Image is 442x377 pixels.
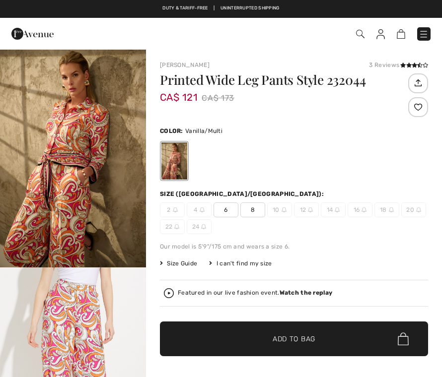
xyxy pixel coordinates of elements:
img: Search [356,30,365,38]
img: My Info [376,29,385,39]
div: I can't find my size [209,259,272,268]
span: 24 [187,219,212,234]
div: Featured in our live fashion event. [178,290,332,296]
span: 4 [187,202,212,217]
div: Size ([GEOGRAPHIC_DATA]/[GEOGRAPHIC_DATA]): [160,189,326,198]
img: ring-m.svg [174,224,179,229]
span: 16 [348,202,372,217]
strong: Watch the replay [280,289,333,296]
span: 12 [294,202,319,217]
a: 1ère Avenue [11,28,54,38]
span: Size Guide [160,259,197,268]
a: [PERSON_NAME] [160,62,210,68]
img: Watch the replay [164,288,174,298]
img: ring-m.svg [308,207,313,212]
img: Share [410,74,426,91]
span: 10 [267,202,292,217]
span: Vanilla/Multi [185,127,222,134]
img: Menu [419,29,429,39]
img: ring-m.svg [282,207,287,212]
span: Add to Bag [273,334,315,344]
span: CA$ 121 [160,81,198,103]
span: 8 [240,202,265,217]
span: 2 [160,202,185,217]
div: Our model is 5'9"/175 cm and wears a size 6. [160,242,428,251]
h1: Printed Wide Leg Pants Style 232044 [160,73,406,86]
span: 14 [321,202,346,217]
img: ring-m.svg [362,207,367,212]
img: ring-m.svg [173,207,178,212]
img: ring-m.svg [200,207,205,212]
span: Color: [160,127,183,134]
img: ring-m.svg [389,207,394,212]
span: 22 [160,219,185,234]
img: ring-m.svg [201,224,206,229]
span: CA$ 173 [202,91,234,106]
img: ring-m.svg [416,207,421,212]
button: Add to Bag [160,321,428,356]
span: 18 [374,202,399,217]
img: Bag.svg [398,332,409,345]
span: 6 [214,202,238,217]
span: 20 [401,202,426,217]
img: Shopping Bag [397,29,405,39]
img: ring-m.svg [335,207,340,212]
img: 1ère Avenue [11,24,54,44]
div: 3 Reviews [369,61,428,69]
div: Vanilla/Multi [161,142,187,180]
